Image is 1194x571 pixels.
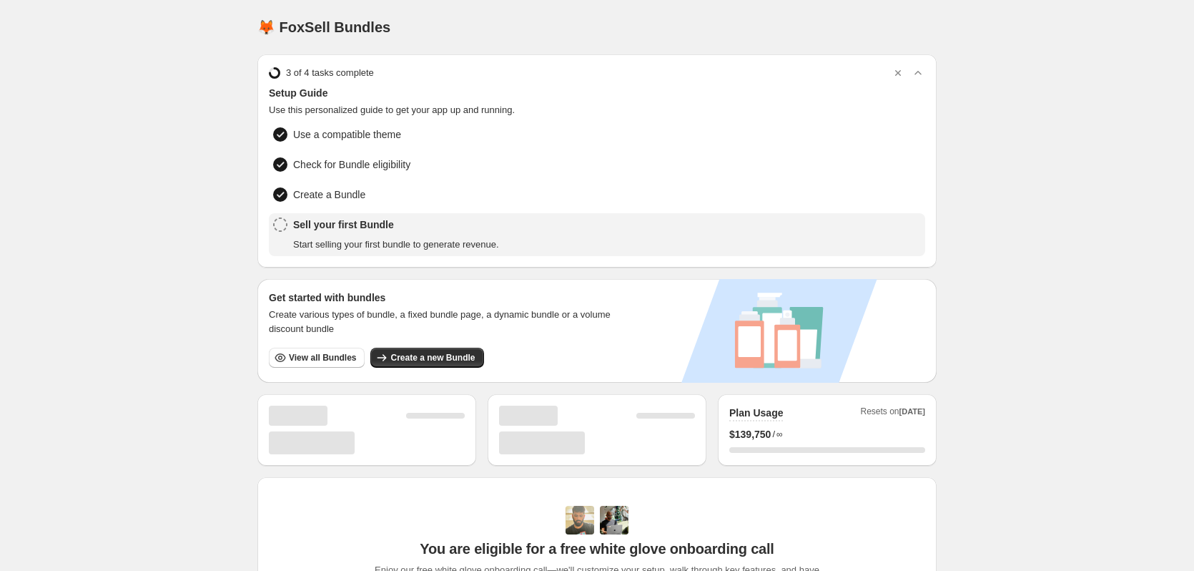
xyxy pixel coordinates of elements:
h1: 🦊 FoxSell Bundles [257,19,390,36]
span: Use this personalized guide to get your app up and running. [269,103,925,117]
span: Create a Bundle [293,187,365,202]
span: [DATE] [899,407,925,416]
img: Prakhar [600,506,628,535]
span: Start selling your first bundle to generate revenue. [293,238,499,252]
span: Check for Bundle eligibility [293,157,410,172]
img: Adi [566,506,594,535]
div: / [729,427,925,441]
h3: Get started with bundles [269,291,624,305]
button: Create a new Bundle [370,348,483,368]
h2: Plan Usage [729,406,783,420]
span: Create various types of bundle, a fixed bundle page, a dynamic bundle or a volume discount bundle [269,308,624,336]
span: $ 139,750 [729,427,771,441]
span: Create a new Bundle [390,352,475,363]
span: You are eligible for a free white glove onboarding call [420,540,774,557]
span: 3 of 4 tasks complete [286,66,374,80]
span: Sell your first Bundle [293,218,499,232]
span: View all Bundles [289,352,356,363]
span: Use a compatible theme [293,127,401,142]
button: View all Bundles [269,348,365,368]
span: Resets on [861,406,926,421]
span: Setup Guide [269,86,925,100]
span: ∞ [776,429,783,440]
